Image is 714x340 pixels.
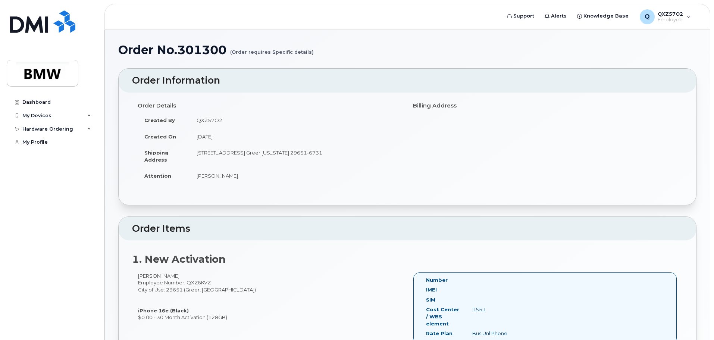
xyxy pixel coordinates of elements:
[132,253,226,265] strong: 1. New Activation
[467,306,531,313] div: 1551
[230,43,314,55] small: (Order requires Specific details)
[118,43,696,56] h1: Order No.301300
[190,112,402,128] td: QXZ57O2
[144,117,175,123] strong: Created By
[132,272,407,321] div: [PERSON_NAME] City of Use: 29651 (Greer, [GEOGRAPHIC_DATA]) $0.00 - 30 Month Activation (128GB)
[190,168,402,184] td: [PERSON_NAME]
[426,330,452,337] label: Rate Plan
[132,75,683,86] h2: Order Information
[138,103,402,109] h4: Order Details
[144,150,169,163] strong: Shipping Address
[190,144,402,168] td: [STREET_ADDRESS] Greer [US_STATE] 29651-6731
[132,224,683,234] h2: Order Items
[426,296,435,303] label: SIM
[144,173,171,179] strong: Attention
[138,308,189,314] strong: iPhone 16e (Black)
[426,306,461,327] label: Cost Center / WBS element
[138,280,211,286] span: Employee Number: QXZ6KVZ
[426,286,437,293] label: IMEI
[144,134,176,140] strong: Created On
[190,128,402,145] td: [DATE]
[467,330,531,337] div: Bus Unl Phone
[413,103,677,109] h4: Billing Address
[426,277,448,284] label: Number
